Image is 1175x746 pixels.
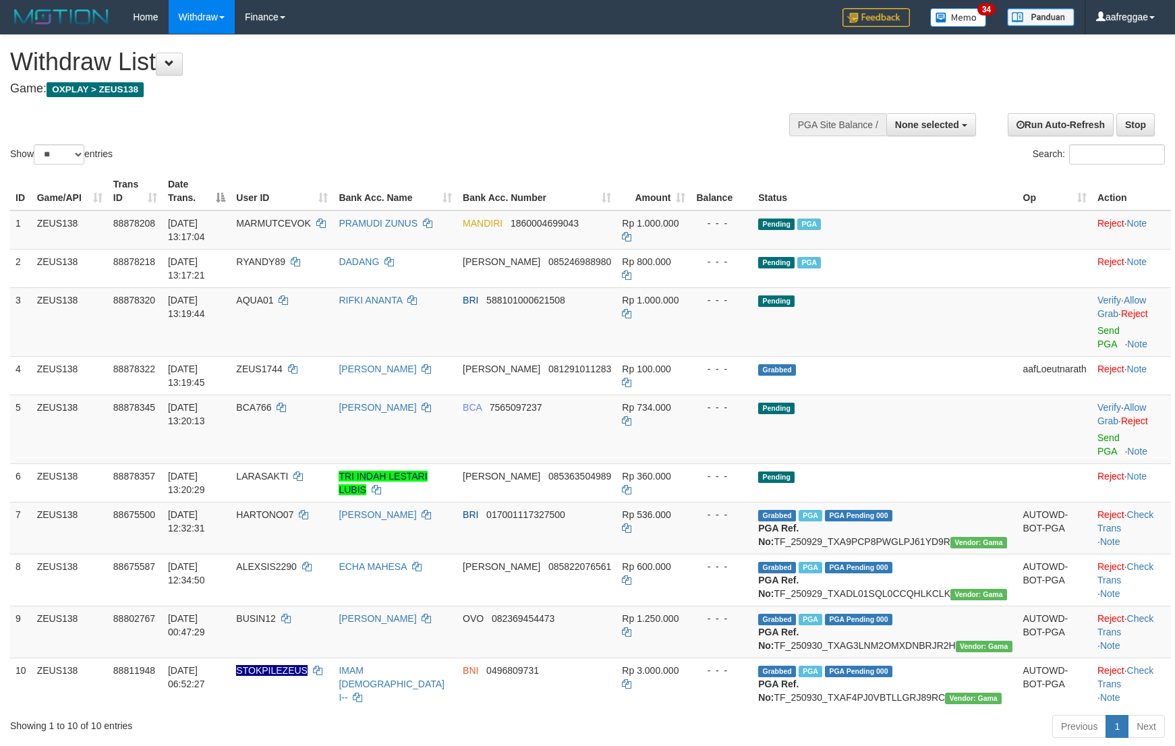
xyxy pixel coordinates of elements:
th: Bank Acc. Number: activate to sort column ascending [457,172,617,210]
div: - - - [696,664,747,677]
b: PGA Ref. No: [758,627,799,651]
a: Note [1127,339,1147,349]
a: [PERSON_NAME] [339,364,416,374]
a: Reject [1121,415,1148,426]
div: - - - [696,362,747,376]
span: None selected [895,119,959,130]
span: Vendor URL: https://trx31.1velocity.biz [956,641,1012,652]
a: [PERSON_NAME] [339,509,416,520]
td: · · [1092,502,1171,554]
span: 34 [977,3,996,16]
span: [DATE] 12:32:31 [168,509,205,534]
td: TF_250930_TXAF4PJ0VBTLLGRJ89RC [753,658,1017,710]
div: - - - [696,469,747,483]
td: TF_250929_TXA9PCP8PWGLPJ61YD9R [753,502,1017,554]
span: [PERSON_NAME] [463,471,540,482]
td: ZEUS138 [32,356,108,395]
a: ECHA MAHESA [339,561,406,572]
th: Status [753,172,1017,210]
b: PGA Ref. No: [758,523,799,547]
span: BCA [463,402,482,413]
a: IMAM [DEMOGRAPHIC_DATA] I-- [339,665,445,703]
a: Note [1100,536,1120,547]
span: · [1097,402,1146,426]
span: 88811948 [113,665,155,676]
a: Next [1128,715,1165,738]
span: Marked by aaftrukkakada [799,510,822,521]
span: Grabbed [758,510,796,521]
td: 7 [10,502,32,554]
th: ID [10,172,32,210]
span: 88675500 [113,509,155,520]
span: PGA Pending [825,614,892,625]
td: 3 [10,287,32,356]
span: PGA Pending [825,510,892,521]
input: Search: [1069,144,1165,165]
span: BNI [463,665,478,676]
a: Reject [1097,561,1124,572]
span: [DATE] 00:47:29 [168,613,205,637]
span: Grabbed [758,666,796,677]
span: Copy 017001117327500 to clipboard [486,509,565,520]
span: Rp 800.000 [622,256,670,267]
span: Vendor URL: https://trx31.1velocity.biz [945,693,1002,704]
a: PRAMUDI ZUNUS [339,218,418,229]
td: AUTOWD-BOT-PGA [1018,658,1092,710]
span: Pending [758,219,795,230]
span: Rp 536.000 [622,509,670,520]
span: · [1097,295,1146,319]
a: Note [1100,640,1120,651]
td: · [1092,249,1171,287]
a: Send PGA [1097,432,1120,457]
span: Grabbed [758,562,796,573]
a: Allow Grab [1097,402,1146,426]
span: Pending [758,295,795,307]
td: ZEUS138 [32,210,108,250]
div: - - - [696,217,747,230]
a: Note [1127,218,1147,229]
th: Game/API: activate to sort column ascending [32,172,108,210]
th: Action [1092,172,1171,210]
span: Copy 085246988980 to clipboard [548,256,611,267]
span: Rp 100.000 [622,364,670,374]
span: PGA Pending [825,666,892,677]
a: Check Trans [1097,509,1153,534]
span: 88878218 [113,256,155,267]
span: MANDIRI [463,218,503,229]
span: Copy 082369454473 to clipboard [492,613,554,624]
span: [DATE] 13:17:04 [168,218,205,242]
span: 88878208 [113,218,155,229]
a: Verify [1097,402,1121,413]
span: PGA Pending [825,562,892,573]
span: Rp 1.000.000 [622,218,679,229]
td: 8 [10,554,32,606]
td: ZEUS138 [32,287,108,356]
span: 88878322 [113,364,155,374]
span: RYANDY89 [236,256,285,267]
td: · · [1092,287,1171,356]
td: TF_250929_TXADL01SQL0CCQHLKCLK [753,554,1017,606]
label: Search: [1033,144,1165,165]
div: - - - [696,508,747,521]
span: Copy 588101000621508 to clipboard [486,295,565,306]
td: AUTOWD-BOT-PGA [1018,606,1092,658]
td: · · [1092,658,1171,710]
span: OVO [463,613,484,624]
td: 9 [10,606,32,658]
span: MARMUTCEVOK [236,218,310,229]
span: Vendor URL: https://trx31.1velocity.biz [950,589,1007,600]
th: Trans ID: activate to sort column ascending [108,172,163,210]
a: Stop [1116,113,1155,136]
span: Marked by aafsreyleap [799,614,822,625]
a: Note [1127,446,1147,457]
label: Show entries [10,144,113,165]
td: 4 [10,356,32,395]
td: aafLoeutnarath [1018,356,1092,395]
span: Pending [758,403,795,414]
a: Send PGA [1097,325,1120,349]
span: Pending [758,257,795,268]
a: Check Trans [1097,613,1153,637]
img: MOTION_logo.png [10,7,113,27]
span: Copy 1860004699043 to clipboard [511,218,579,229]
td: 5 [10,395,32,463]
